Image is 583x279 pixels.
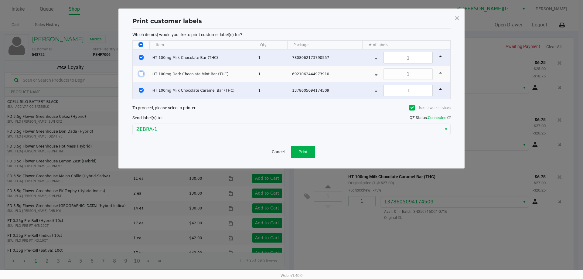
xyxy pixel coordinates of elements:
th: Qty [254,41,287,49]
td: HT 100mg Dark Chocolate Mint Bar (THC) [150,66,256,82]
td: 6921062444973910 [289,66,366,82]
label: Use network devices [409,105,451,111]
span: Web: v1.40.0 [281,273,302,278]
button: Cancel [268,146,288,158]
td: 1378605094174509 [289,82,366,99]
th: Package [287,41,362,49]
span: To proceed, please select a printer. [132,105,196,110]
td: 7808062173790557 [289,49,366,66]
input: Select Row [139,88,144,93]
span: QZ Status: [410,115,451,120]
td: 1 [255,49,289,66]
button: Print [291,146,315,158]
div: Data table [133,41,450,99]
span: Send label(s) to: [132,115,162,120]
input: Select Row [139,55,144,60]
span: Connected [428,115,446,120]
button: Select [442,124,450,135]
td: 1 [255,66,289,82]
th: Item [149,41,254,49]
h1: Print customer labels [132,16,202,26]
td: HT 100mg Milk Chocolate Bar (THC) [150,49,256,66]
input: Select Row [139,71,144,76]
span: Print [298,149,308,154]
p: Which item(s) would you like to print customer label(s) for? [132,32,451,37]
input: Select All Rows [138,42,143,47]
td: 1 [255,82,289,99]
span: ZEBRA-1 [136,126,438,133]
th: # of labels [362,41,446,49]
td: HT 100mg Milk Chocolate Caramel Bar (THC) [150,82,256,99]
